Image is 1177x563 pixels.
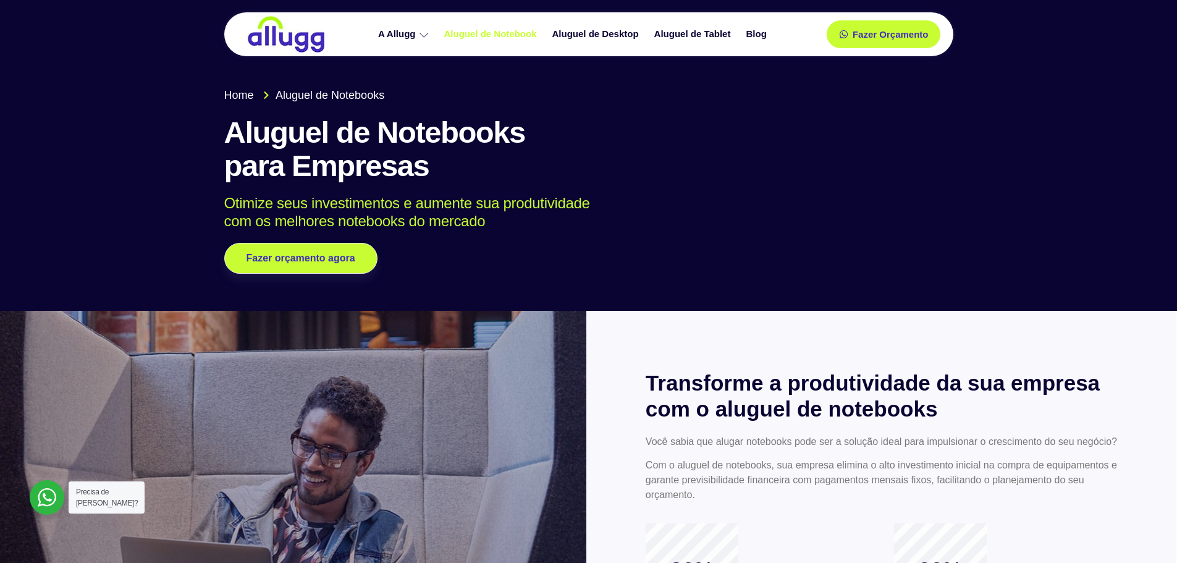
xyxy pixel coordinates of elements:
p: Otimize seus investimentos e aumente sua produtividade com os melhores notebooks do mercado [224,195,935,231]
h1: Aluguel de Notebooks para Empresas [224,116,953,183]
a: Aluguel de Desktop [546,23,648,45]
a: A Allugg [372,23,438,45]
a: Aluguel de Notebook [438,23,546,45]
p: Com o aluguel de notebooks, sua empresa elimina o alto investimento inicial na compra de equipame... [646,458,1118,502]
span: Aluguel de Notebooks [272,87,384,104]
h2: Transforme a produtividade da sua empresa com o aluguel de notebooks [646,370,1118,422]
a: Blog [740,23,775,45]
a: Fazer orçamento agora [224,243,378,274]
a: Fazer Orçamento [827,20,941,48]
a: Aluguel de Tablet [648,23,740,45]
span: Home [224,87,254,104]
span: Fazer Orçamento [853,30,929,39]
img: locação de TI é Allugg [246,15,326,53]
span: Precisa de [PERSON_NAME]? [76,488,138,507]
div: Widget de chat [955,405,1177,563]
span: Fazer orçamento agora [247,253,355,263]
iframe: Chat Widget [955,405,1177,563]
p: Você sabia que alugar notebooks pode ser a solução ideal para impulsionar o crescimento do seu ne... [646,434,1118,449]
